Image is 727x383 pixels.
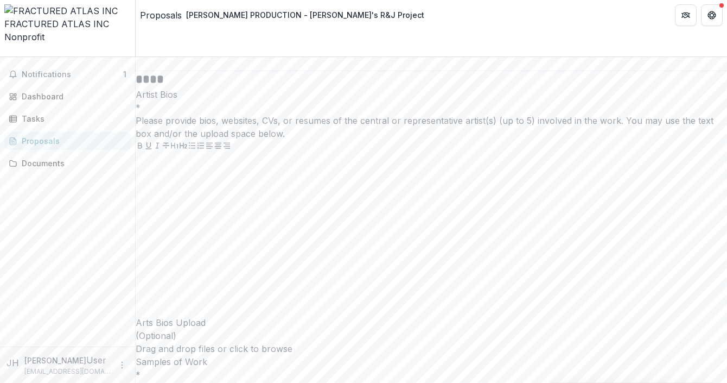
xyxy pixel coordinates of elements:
button: Ordered List [196,140,205,153]
button: Heading 1 [170,140,179,153]
button: Heading 2 [179,140,188,153]
div: (Optional) [136,329,727,342]
button: Get Help [701,4,723,26]
span: 1 [123,70,126,79]
p: Samples of Work [136,355,727,368]
p: User [86,354,106,367]
button: Italicize [153,140,162,153]
button: Strike [162,140,170,153]
p: Artist Bios [136,88,727,101]
div: Documents [22,158,122,169]
div: Please provide bios, websites, CVs, or resumes of the central or representative artist(s) (up to ... [136,114,727,140]
button: Bullet List [188,140,196,153]
a: Dashboard [4,87,131,105]
a: Proposals [140,9,182,22]
p: [EMAIL_ADDRESS][DOMAIN_NAME] [24,367,111,376]
button: More [116,359,129,372]
div: Junnan He [7,356,20,369]
div: Dashboard [22,91,122,102]
p: Drag and drop files or [136,342,292,355]
button: Align Left [205,140,214,153]
img: FRACTURED ATLAS INC [4,4,131,17]
div: FRACTURED ATLAS INC [4,17,131,30]
button: Align Right [222,140,231,153]
span: Nonprofit [4,32,44,42]
button: Bold [136,140,144,153]
button: Partners [675,4,697,26]
div: Tasks [22,113,122,124]
a: Proposals [4,132,131,150]
button: Align Center [214,140,222,153]
button: Underline [144,140,153,153]
span: Notifications [22,70,123,79]
div: [PERSON_NAME] PRODUCTION - [PERSON_NAME]'s R&J Project [186,9,424,21]
a: Tasks [4,110,131,128]
p: Arts Bios Upload [136,316,727,329]
span: click to browse [229,343,292,354]
nav: breadcrumb [140,7,429,23]
button: Notifications1 [4,66,131,83]
a: Documents [4,154,131,172]
div: Proposals [22,135,122,147]
p: [PERSON_NAME] [24,355,86,366]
